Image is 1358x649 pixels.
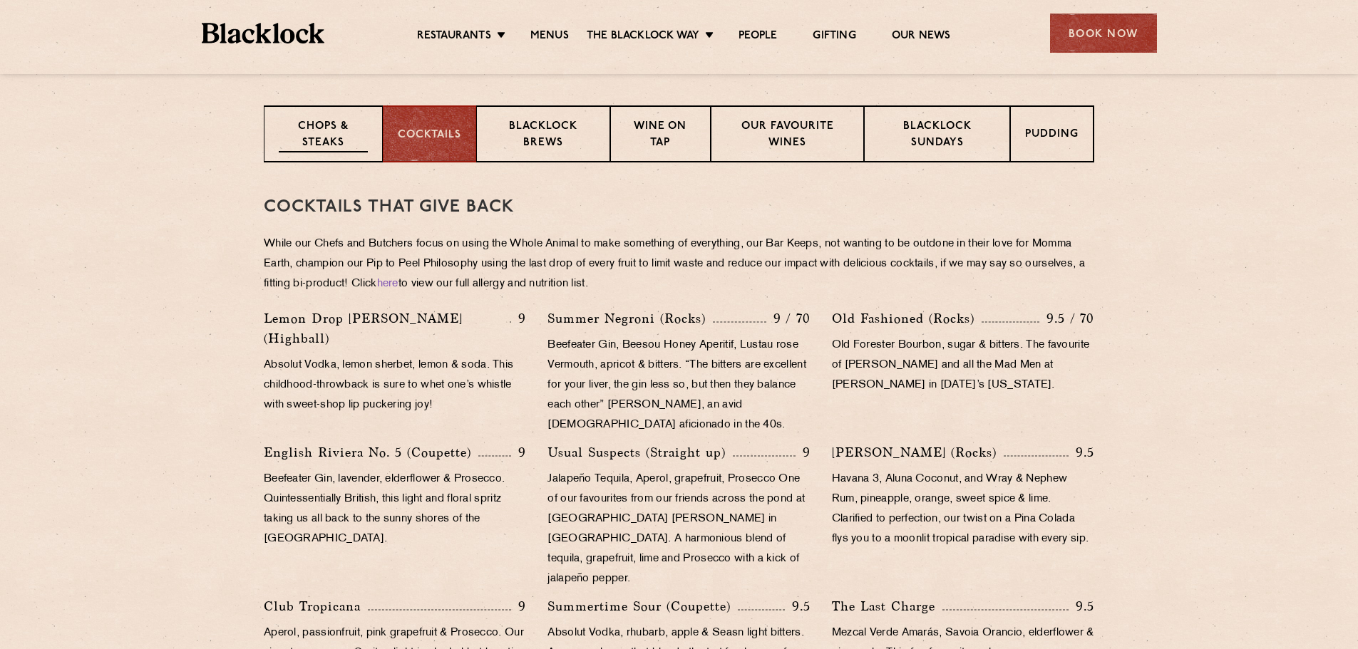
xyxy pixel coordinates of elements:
p: Lemon Drop [PERSON_NAME] (Highball) [264,308,510,348]
p: Cocktails [398,128,461,144]
p: 9.5 [785,597,811,616]
p: Absolut Vodka, lemon sherbet, lemon & soda. This childhood-throwback is sure to whet one’s whistl... [264,355,526,415]
p: Our favourite wines [726,119,850,152]
p: 9 [796,443,811,462]
a: Gifting [813,29,855,45]
a: People [739,29,777,45]
a: Restaurants [417,29,491,45]
p: 9.5 / 70 [1039,309,1094,328]
p: Pudding [1025,127,1079,145]
div: Book Now [1050,14,1157,53]
p: 9.5 [1069,443,1094,462]
p: [PERSON_NAME] (Rocks) [832,442,1004,462]
a: The Blacklock Way [587,29,699,45]
p: 9 [511,597,526,616]
a: here [377,279,398,289]
p: Blacklock Brews [491,119,595,152]
p: Club Tropicana [264,596,368,616]
p: While our Chefs and Butchers focus on using the Whole Animal to make something of everything, our... [264,234,1094,294]
p: 9 [511,443,526,462]
a: Our News [892,29,951,45]
p: Summertime Sour (Coupette) [547,596,738,616]
p: Summer Negroni (Rocks) [547,308,713,328]
img: BL_Textured_Logo-footer-cropped.svg [202,23,325,43]
p: Beefeater Gin, Beesou Honey Aperitif, Lustau rose Vermouth, apricot & bitters. “The bitters are e... [547,336,810,435]
p: Old Fashioned (Rocks) [832,308,982,328]
p: Beefeater Gin, lavender, elderflower & Prosecco. Quintessentially British, this light and floral ... [264,469,526,549]
a: Menus [530,29,569,45]
p: Chops & Steaks [279,119,368,152]
p: 9 [511,309,526,328]
p: Blacklock Sundays [879,119,995,152]
p: 9.5 [1069,597,1094,616]
p: Jalapeño Tequila, Aperol, grapefruit, Prosecco One of our favourites from our friends across the ... [547,469,810,589]
p: The Last Charge [832,596,942,616]
p: Usual Suspects (Straight up) [547,442,733,462]
p: English Riviera No. 5 (Coupette) [264,442,478,462]
h3: Cocktails That Give Back [264,198,1094,217]
p: Wine on Tap [625,119,695,152]
p: Old Forester Bourbon, sugar & bitters. The favourite of [PERSON_NAME] and all the Mad Men at [PER... [832,336,1094,395]
p: Havana 3, Aluna Coconut, and Wray & Nephew Rum, pineapple, orange, sweet spice & lime. Clarified ... [832,469,1094,549]
p: 9 / 70 [766,309,811,328]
